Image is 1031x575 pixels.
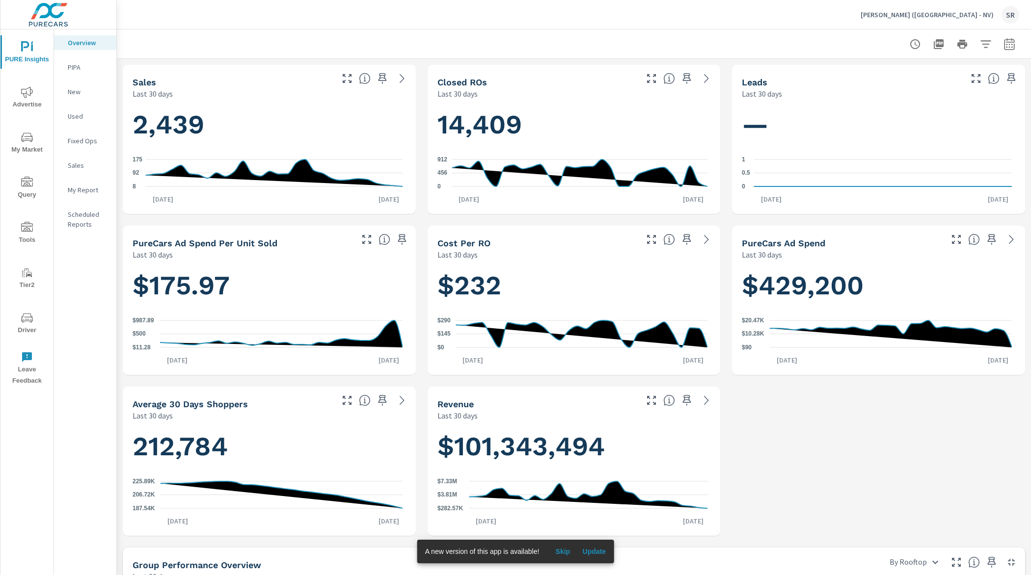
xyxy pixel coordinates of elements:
text: $10.28K [742,331,764,338]
span: Skip [551,547,574,556]
text: $0 [437,344,444,351]
span: Save this to your personalized report [1004,71,1019,86]
text: 0 [742,183,745,190]
span: Number of vehicles sold by the dealership over the selected date range. [Source: This data is sou... [359,73,371,84]
button: Skip [547,544,578,559]
span: Save this to your personalized report [679,71,695,86]
p: [DATE] [372,355,406,365]
p: [DATE] [754,194,788,204]
h1: 14,409 [437,108,711,141]
span: A new version of this app is available! [425,548,540,555]
h5: Closed ROs [437,77,487,87]
span: My Market [3,131,51,156]
text: $500 [133,331,146,338]
button: Make Fullscreen [949,232,964,247]
h1: $175.97 [133,269,406,302]
h5: Sales [133,77,156,87]
text: 206.72K [133,492,155,498]
button: Make Fullscreen [968,71,984,86]
div: PIPA [54,60,116,75]
p: [DATE] [770,355,804,365]
p: [DATE] [452,194,486,204]
span: Tier2 [3,267,51,291]
button: Make Fullscreen [339,392,355,408]
div: Sales [54,158,116,173]
text: $145 [437,331,451,338]
p: [DATE] [676,194,710,204]
span: Save this to your personalized report [375,392,390,408]
span: Driver [3,312,51,336]
p: [DATE] [456,355,490,365]
text: 225.89K [133,478,155,485]
button: "Export Report to PDF" [929,34,949,54]
h1: — [742,108,1015,141]
text: 912 [437,156,447,163]
button: Apply Filters [976,34,996,54]
a: See more details in report [1004,232,1019,247]
a: See more details in report [394,392,410,408]
h5: PureCars Ad Spend Per Unit Sold [133,238,277,248]
h5: Average 30 Days Shoppers [133,399,248,409]
button: Make Fullscreen [644,392,659,408]
span: A rolling 30 day total of daily Shoppers on the dealership website, averaged over the selected da... [359,394,371,406]
button: Update [578,544,610,559]
p: Sales [68,160,109,170]
h1: 212,784 [133,430,406,463]
text: 175 [133,156,142,163]
p: Overview [68,38,109,48]
text: 8 [133,183,136,190]
text: $282.57K [437,505,463,512]
span: Average cost of advertising per each vehicle sold at the dealer over the selected date range. The... [379,234,390,245]
span: Update [582,547,606,556]
a: See more details in report [394,71,410,86]
text: $987.89 [133,317,154,324]
p: [DATE] [372,516,406,526]
h5: Leads [742,77,767,87]
p: Last 30 days [133,410,173,421]
div: Overview [54,35,116,50]
p: [DATE] [160,355,194,365]
text: $11.28 [133,344,151,351]
text: $3.81M [437,492,457,498]
p: Scheduled Reports [68,209,109,229]
button: Make Fullscreen [949,554,964,570]
div: Fixed Ops [54,133,116,148]
p: [DATE] [161,516,195,526]
h1: $232 [437,269,711,302]
div: SR [1002,6,1019,24]
h5: Group Performance Overview [133,560,261,570]
p: Fixed Ops [68,136,109,146]
p: [DATE] [676,355,710,365]
span: Tools [3,222,51,246]
div: My Report [54,183,116,197]
text: $290 [437,317,451,324]
div: New [54,84,116,99]
p: Last 30 days [437,88,478,100]
h1: $101,343,494 [437,430,711,463]
div: nav menu [0,29,54,391]
text: 187.54K [133,505,155,512]
button: Minimize Widget [1004,554,1019,570]
div: Scheduled Reports [54,207,116,232]
p: [DATE] [469,516,503,526]
p: Last 30 days [437,410,478,421]
h5: Cost per RO [437,238,490,248]
span: Number of Repair Orders Closed by the selected dealership group over the selected time range. [So... [663,73,675,84]
p: New [68,87,109,97]
p: Last 30 days [133,249,173,261]
button: Make Fullscreen [359,232,375,247]
button: Make Fullscreen [644,71,659,86]
div: Used [54,109,116,124]
h5: PureCars Ad Spend [742,238,825,248]
a: See more details in report [699,392,714,408]
span: PURE Insights [3,41,51,65]
span: Advertise [3,86,51,110]
span: Total sales revenue over the selected date range. [Source: This data is sourced from the dealer’s... [663,394,675,406]
span: Save this to your personalized report [984,232,1000,247]
p: PIPA [68,62,109,72]
span: Query [3,177,51,201]
text: $7.33M [437,478,457,485]
p: Last 30 days [742,249,782,261]
span: Leave Feedback [3,351,51,387]
button: Select Date Range [1000,34,1019,54]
